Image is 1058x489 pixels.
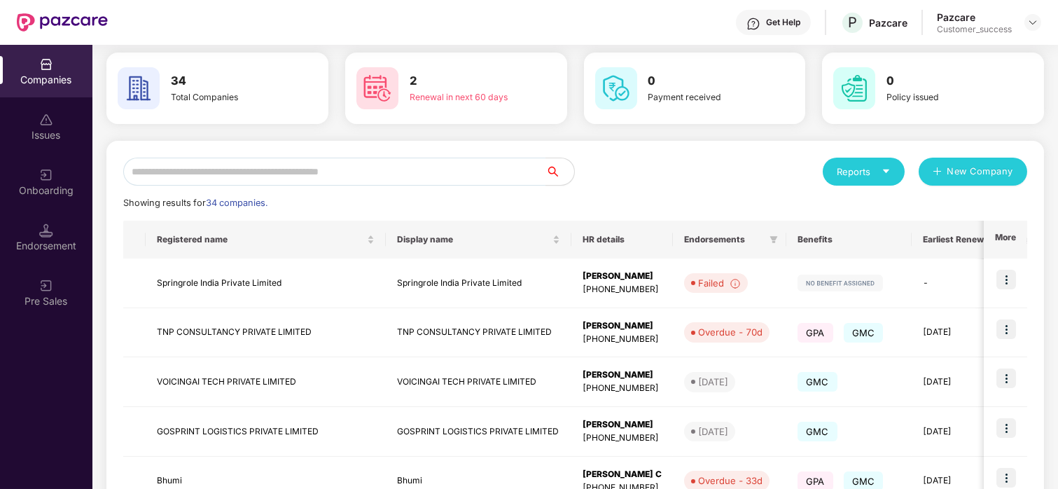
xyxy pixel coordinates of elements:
[386,357,571,407] td: VOICINGAI TECH PRIVATE LIMITED
[798,275,883,291] img: svg+xml;base64,PHN2ZyB4bWxucz0iaHR0cDovL3d3dy53My5vcmcvMjAwMC9zdmciIHdpZHRoPSIxMjIiIGhlaWdodD0iMj...
[767,231,781,248] span: filter
[123,198,267,208] span: Showing results for
[39,223,53,237] img: svg+xml;base64,PHN2ZyB3aWR0aD0iMTQuNSIgaGVpZ2h0PSIxNC41IiB2aWV3Qm94PSIwIDAgMTYgMTYiIGZpbGw9Im5vbm...
[583,333,662,346] div: [PHONE_NUMBER]
[171,72,282,90] h3: 34
[386,308,571,358] td: TNP CONSULTANCY PRIVATE LIMITED
[171,90,282,104] div: Total Companies
[937,11,1012,24] div: Pazcare
[996,369,1016,388] img: icon
[410,90,521,104] div: Renewal in next 60 days
[912,357,1002,407] td: [DATE]
[996,418,1016,438] img: icon
[766,17,800,28] div: Get Help
[912,259,1002,308] td: -
[698,425,728,439] div: [DATE]
[919,158,1027,186] button: plusNew Company
[157,234,364,245] span: Registered name
[146,221,386,259] th: Registered name
[583,468,662,481] div: [PERSON_NAME] C
[545,166,574,177] span: search
[595,67,637,109] img: svg+xml;base64,PHN2ZyB4bWxucz0iaHR0cDovL3d3dy53My5vcmcvMjAwMC9zdmciIHdpZHRoPSI2MCIgaGVpZ2h0PSI2MC...
[933,167,942,178] span: plus
[583,369,662,382] div: [PERSON_NAME]
[869,16,907,29] div: Pazcare
[583,283,662,296] div: [PHONE_NUMBER]
[39,113,53,127] img: svg+xml;base64,PHN2ZyBpZD0iSXNzdWVzX2Rpc2FibGVkIiB4bWxucz0iaHR0cDovL3d3dy53My5vcmcvMjAwMC9zdmciIH...
[583,270,662,283] div: [PERSON_NAME]
[996,270,1016,289] img: icon
[146,407,386,457] td: GOSPRINT LOGISTICS PRIVATE LIMITED
[583,432,662,445] div: [PHONE_NUMBER]
[698,276,741,290] div: Failed
[912,308,1002,358] td: [DATE]
[886,90,998,104] div: Policy issued
[786,221,912,259] th: Benefits
[39,279,53,293] img: svg+xml;base64,PHN2ZyB3aWR0aD0iMjAiIGhlaWdodD0iMjAiIHZpZXdCb3g9IjAgMCAyMCAyMCIgZmlsbD0ibm9uZSIgeG...
[648,90,760,104] div: Payment received
[1027,17,1038,28] img: svg+xml;base64,PHN2ZyBpZD0iRHJvcGRvd24tMzJ4MzIiIHhtbG5zPSJodHRwOi8vd3d3LnczLm9yZy8yMDAwL3N2ZyIgd2...
[386,259,571,308] td: Springrole India Private Limited
[583,418,662,432] div: [PERSON_NAME]
[912,407,1002,457] td: [DATE]
[17,13,108,32] img: New Pazcare Logo
[730,278,741,289] img: svg+xml;base64,PHN2ZyBpZD0iSW5mb18tXzMyeDMyIiBkYXRhLW5hbWU9IkluZm8gLSAzMngzMiIgeG1sbnM9Imh0dHA6Ly...
[937,24,1012,35] div: Customer_success
[397,234,550,245] span: Display name
[698,474,763,488] div: Overdue - 33d
[410,72,521,90] h3: 2
[798,323,833,343] span: GPA
[698,325,763,339] div: Overdue - 70d
[386,407,571,457] td: GOSPRINT LOGISTICS PRIVATE LIMITED
[844,323,884,343] span: GMC
[882,167,891,176] span: caret-down
[798,372,837,392] span: GMC
[848,14,857,31] span: P
[798,422,837,441] span: GMC
[39,57,53,71] img: svg+xml;base64,PHN2ZyBpZD0iQ29tcGFuaWVzIiB4bWxucz0iaHR0cDovL3d3dy53My5vcmcvMjAwMC9zdmciIHdpZHRoPS...
[996,319,1016,339] img: icon
[39,168,53,182] img: svg+xml;base64,PHN2ZyB3aWR0aD0iMjAiIGhlaWdodD0iMjAiIHZpZXdCb3g9IjAgMCAyMCAyMCIgZmlsbD0ibm9uZSIgeG...
[746,17,760,31] img: svg+xml;base64,PHN2ZyBpZD0iSGVscC0zMngzMiIgeG1sbnM9Imh0dHA6Ly93d3cudzMub3JnLzIwMDAvc3ZnIiB3aWR0aD...
[146,357,386,407] td: VOICINGAI TECH PRIVATE LIMITED
[770,235,778,244] span: filter
[386,221,571,259] th: Display name
[545,158,575,186] button: search
[583,319,662,333] div: [PERSON_NAME]
[684,234,764,245] span: Endorsements
[356,67,398,109] img: svg+xml;base64,PHN2ZyB4bWxucz0iaHR0cDovL3d3dy53My5vcmcvMjAwMC9zdmciIHdpZHRoPSI2MCIgaGVpZ2h0PSI2MC...
[833,67,875,109] img: svg+xml;base64,PHN2ZyB4bWxucz0iaHR0cDovL3d3dy53My5vcmcvMjAwMC9zdmciIHdpZHRoPSI2MCIgaGVpZ2h0PSI2MC...
[571,221,673,259] th: HR details
[984,221,1027,259] th: More
[146,308,386,358] td: TNP CONSULTANCY PRIVATE LIMITED
[206,198,267,208] span: 34 companies.
[146,259,386,308] td: Springrole India Private Limited
[118,67,160,109] img: svg+xml;base64,PHN2ZyB4bWxucz0iaHR0cDovL3d3dy53My5vcmcvMjAwMC9zdmciIHdpZHRoPSI2MCIgaGVpZ2h0PSI2MC...
[996,468,1016,488] img: icon
[837,165,891,179] div: Reports
[886,72,998,90] h3: 0
[947,165,1014,179] span: New Company
[912,221,1002,259] th: Earliest Renewal
[648,72,760,90] h3: 0
[698,375,728,389] div: [DATE]
[583,382,662,395] div: [PHONE_NUMBER]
